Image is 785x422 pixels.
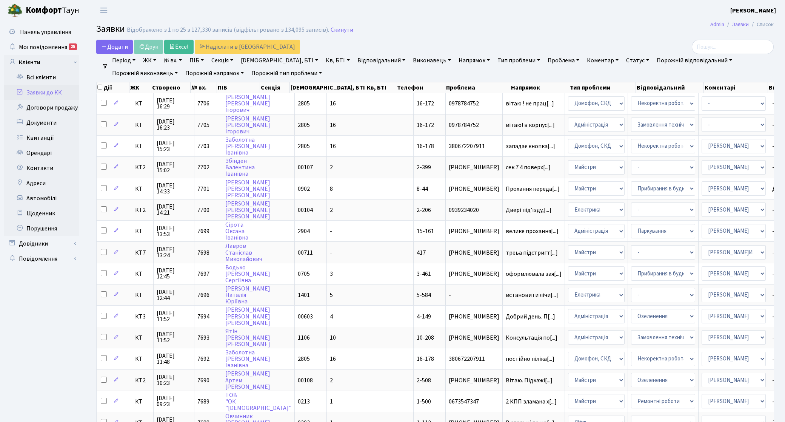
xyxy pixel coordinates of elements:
span: [DATE] 11:48 [157,353,191,365]
th: Кв, БТІ [366,82,396,93]
a: Порожній тип проблеми [248,67,325,80]
a: Напрямок [456,54,493,67]
a: Заболотна[PERSON_NAME]Іванівна [225,348,270,369]
a: Період [109,54,139,67]
button: Переключити навігацію [94,4,113,17]
th: Дії [97,82,129,93]
span: [PHONE_NUMBER] [449,271,499,277]
span: 0213 [298,397,310,406]
a: Проблема [545,54,582,67]
span: [PHONE_NUMBER] [449,228,499,234]
span: КТ2 [135,377,150,383]
span: КТ [135,399,150,405]
span: 1401 [298,291,310,299]
span: [DATE] 09:23 [157,395,191,407]
a: ЗбінденВалентинаІванівна [225,157,255,178]
span: Мої повідомлення [19,43,67,51]
a: Орендарі [4,145,79,161]
span: 2-508 [417,376,431,385]
span: КТ2 [135,164,150,170]
span: КТ [135,186,150,192]
span: 00108 [298,376,313,385]
span: 2-399 [417,163,431,172]
span: 0939234020 [449,207,499,213]
span: 380672207911 [449,356,499,362]
span: 2 [330,206,333,214]
span: 0978784752 [449,100,499,107]
span: 7693 [197,334,209,342]
li: Список [749,20,774,29]
span: 00104 [298,206,313,214]
span: 5 [330,291,333,299]
th: Телефон [396,82,446,93]
a: Адреси [4,176,79,191]
a: Скинути [331,26,353,34]
span: [DATE] 16:23 [157,119,191,131]
span: 2 [330,163,333,172]
th: ПІБ [217,82,260,93]
span: западає кнопка[...] [506,142,555,150]
nav: breadcrumb [699,17,785,32]
span: 7698 [197,249,209,257]
a: Документи [4,115,79,130]
a: Порожній відповідальний [654,54,735,67]
span: 16-178 [417,142,434,150]
span: 16 [330,99,336,108]
input: Пошук... [692,40,774,54]
span: 16-172 [417,121,434,129]
a: ЖК [140,54,159,67]
span: 10-208 [417,334,434,342]
th: [DEMOGRAPHIC_DATA], БТІ [290,82,366,93]
span: 15-161 [417,227,434,235]
th: ЖК [129,82,151,93]
th: Створено [151,82,191,93]
span: 2805 [298,99,310,108]
span: вітаю! в корпус[...] [506,121,555,129]
span: КТ [135,122,150,128]
a: Заявки до КК [4,85,79,100]
span: вітаю ! не прац[...] [506,99,554,108]
a: Довідники [4,236,79,251]
span: 16-178 [417,355,434,363]
span: [DATE] 13:24 [157,246,191,258]
a: [DEMOGRAPHIC_DATA], БТІ [238,54,321,67]
span: [PHONE_NUMBER] [449,335,499,341]
span: 7690 [197,376,209,385]
span: постійно піліка[...] [506,355,554,363]
div: 25 [69,43,77,50]
span: 3 [330,270,333,278]
a: Кв, БТІ [323,54,352,67]
span: Добрий день. П[...] [506,312,555,321]
span: 7694 [197,312,209,321]
span: [DATE] 16:29 [157,97,191,110]
span: [DATE] 14:33 [157,182,191,195]
span: 1 [330,397,333,406]
span: 2 [330,376,333,385]
span: 7702 [197,163,209,172]
span: 4 [330,312,333,321]
span: [PHONE_NUMBER] [449,186,499,192]
span: 0673547347 [449,399,499,405]
span: КТ2 [135,207,150,213]
th: Коментарі [704,82,768,93]
span: [DATE] 10:23 [157,374,191,386]
span: КТ7 [135,250,150,256]
span: 0902 [298,185,310,193]
span: [PHONE_NUMBER] [449,314,499,320]
a: [PERSON_NAME][PERSON_NAME][PERSON_NAME] [225,178,270,199]
span: 16 [330,121,336,129]
span: 7700 [197,206,209,214]
span: 2-206 [417,206,431,214]
span: встановити лічи[...] [506,291,558,299]
a: Відповідальний [354,54,408,67]
span: 417 [417,249,426,257]
a: Всі клієнти [4,70,79,85]
span: [DATE] 15:23 [157,140,191,152]
th: Відповідальний [636,82,704,93]
span: 1-500 [417,397,431,406]
a: ПІБ [186,54,207,67]
span: КТ [135,335,150,341]
span: КТ [135,292,150,298]
span: 16 [330,355,336,363]
span: 7696 [197,291,209,299]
